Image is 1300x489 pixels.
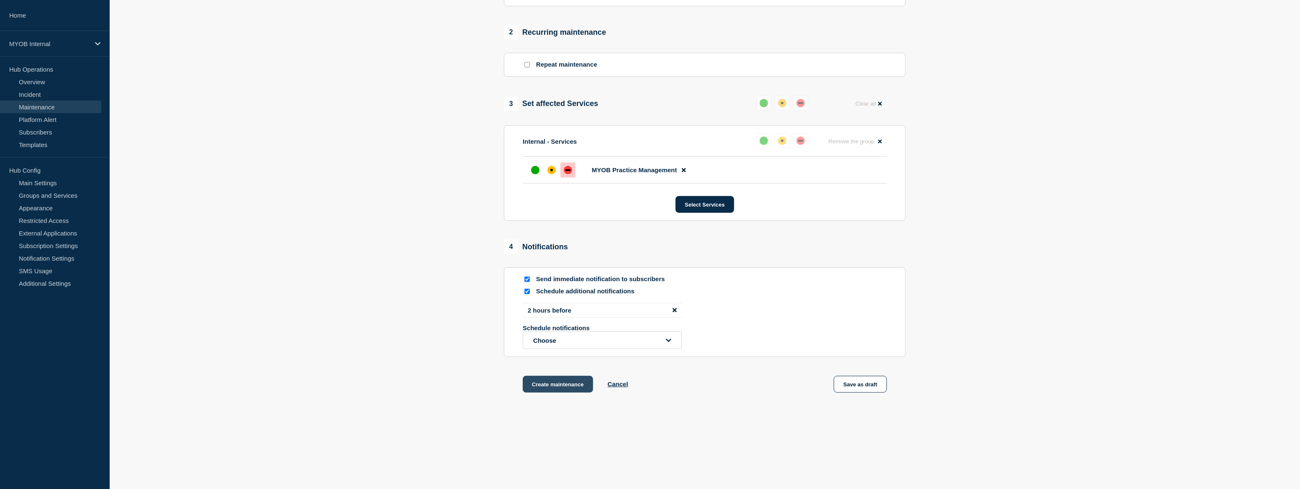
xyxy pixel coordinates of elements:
div: down [796,137,805,145]
button: open dropdown [523,331,682,349]
button: down [793,133,808,148]
span: 4 [504,240,518,254]
input: Repeat maintenance [524,62,530,67]
div: Notifications [504,240,568,254]
span: MYOB Practice Management [592,166,677,173]
button: down [793,96,808,111]
p: Internal - Services [523,138,577,145]
p: Send immediate notification to subscribers [536,275,670,283]
div: up [760,137,768,145]
div: affected [547,166,556,174]
div: affected [778,99,786,107]
input: Schedule additional notifications [524,289,530,294]
div: down [796,99,805,107]
button: Remove the group [823,133,887,150]
button: up [756,96,771,111]
div: down [564,166,572,174]
button: up [756,133,771,148]
button: Clear all [850,96,887,112]
button: Save as draft [834,376,887,393]
button: Cancel [608,380,628,388]
div: affected [778,137,786,145]
div: Recurring maintenance [504,25,606,39]
p: Schedule additional notifications [536,287,670,295]
input: Send immediate notification to subscribers [524,277,530,282]
div: up [760,99,768,107]
button: affected [775,96,790,111]
span: Remove the group [828,138,874,145]
span: 2 [504,25,518,39]
p: Repeat maintenance [536,61,597,69]
div: Set affected Services [504,97,598,111]
li: 2 hours before [523,303,682,318]
span: 3 [504,97,518,111]
button: affected [775,133,790,148]
p: MYOB Internal [9,40,90,47]
div: up [531,166,540,174]
button: Select Services [676,196,734,213]
button: disable notification 2 hours before [673,307,677,314]
button: Create maintenance [523,376,593,393]
p: Schedule notifications [523,324,657,331]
